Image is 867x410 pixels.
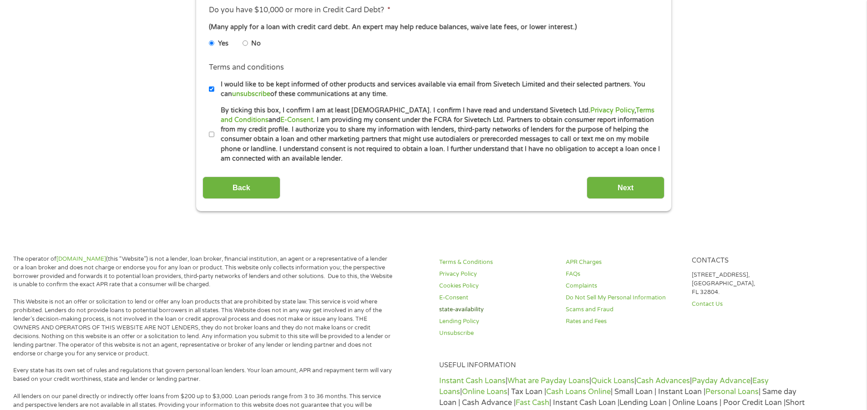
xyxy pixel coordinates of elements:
[507,376,589,385] a: What are Payday Loans
[439,376,769,396] a: Easy Loans
[280,116,313,124] a: E-Consent
[439,270,555,278] a: Privacy Policy
[251,39,261,49] label: No
[692,271,807,297] p: [STREET_ADDRESS], [GEOGRAPHIC_DATA], FL 32804.
[439,361,807,370] h4: Useful Information
[13,298,393,358] p: This Website is not an offer or solicitation to lend or offer any loan products that are prohibit...
[232,90,270,98] a: unsubscribe
[209,5,390,15] label: Do you have $10,000 or more in Credit Card Debt?
[692,376,750,385] a: Payday Advance
[566,270,681,278] a: FAQs
[203,177,280,199] input: Back
[221,106,654,124] a: Terms and Conditions
[218,39,228,49] label: Yes
[209,63,284,72] label: Terms and conditions
[439,317,555,326] a: Lending Policy
[705,387,759,396] a: Personal Loans
[462,387,507,396] a: Online Loans
[566,317,681,326] a: Rates and Fees
[566,305,681,314] a: Scams and Fraud
[13,366,393,384] p: Every state has its own set of rules and regulations that govern personal loan lenders. Your loan...
[591,376,634,385] a: Quick Loans
[566,282,681,290] a: Complaints
[566,258,681,267] a: APR Charges
[587,177,664,199] input: Next
[636,376,690,385] a: Cash Advances
[439,305,555,314] a: state-availability
[590,106,634,114] a: Privacy Policy
[439,294,555,302] a: E-Consent
[439,376,506,385] a: Instant Cash Loans
[516,398,549,407] a: Fast Cash
[692,257,807,265] h4: Contacts
[439,258,555,267] a: Terms & Conditions
[439,329,555,338] a: Unsubscribe
[56,255,106,263] a: [DOMAIN_NAME]
[214,80,661,99] label: I would like to be kept informed of other products and services available via email from Sivetech...
[439,282,555,290] a: Cookies Policy
[546,387,611,396] a: Cash Loans Online
[13,255,393,289] p: The operator of (this “Website”) is not a lender, loan broker, financial institution, an agent or...
[566,294,681,302] a: Do Not Sell My Personal Information
[209,22,658,32] div: (Many apply for a loan with credit card debt. An expert may help reduce balances, waive late fees...
[692,300,807,309] a: Contact Us
[214,106,661,164] label: By ticking this box, I confirm I am at least [DEMOGRAPHIC_DATA]. I confirm I have read and unders...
